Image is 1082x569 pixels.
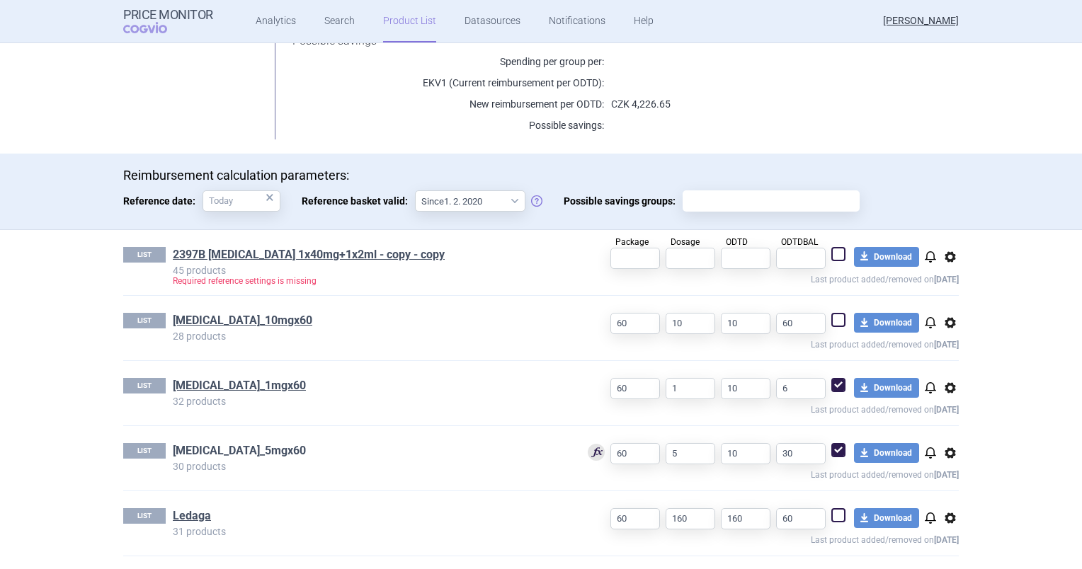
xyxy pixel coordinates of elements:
strong: [DATE] [934,275,959,284]
p: Last product added/removed on [566,269,959,287]
p: LIST [123,508,166,524]
p: LIST [123,443,166,459]
p: Last product added/removed on [566,464,959,482]
strong: [DATE] [934,470,959,480]
a: [MEDICAL_DATA]_5mgx60 [173,443,306,459]
p: 31 products [173,527,566,536]
strong: Price Monitor [123,8,213,22]
a: Ledaga [173,508,211,524]
span: Dosage [671,237,700,247]
p: LIST [123,378,166,393]
a: 2397B [MEDICAL_DATA] 1x40mg+1x2ml - copy - copy [173,247,445,263]
button: Download [854,313,919,333]
h1: Isturisa_1mgx60 [173,378,566,396]
p: 45 products [173,265,566,275]
p: 32 products [173,396,566,406]
button: Download [854,443,919,463]
p: Possible savings: [292,118,604,132]
select: Reference basket valid: [415,190,525,212]
button: Download [854,247,919,267]
span: ODTDBAL [781,237,818,247]
p: Last product added/removed on [566,399,959,417]
strong: [DATE] [934,405,959,415]
span: Package [615,237,649,247]
a: Price MonitorCOGVIO [123,8,213,35]
p: Required reference settings is missing [173,277,566,285]
input: Reference date:× [203,190,280,212]
p: 30 products [173,461,566,471]
button: Download [854,378,919,398]
a: [MEDICAL_DATA]_10mgx60 [173,313,312,328]
h1: 2397B Signifor 1x40mg+1x2ml - copy - copy [173,247,566,265]
p: LIST [123,247,166,263]
h1: Ledaga [173,508,566,527]
p: CZK 4,226.65 [604,97,923,111]
strong: [DATE] [934,535,959,545]
p: Last product added/removed on [566,334,959,352]
p: Reimbursement calculation parameters: [123,168,959,183]
p: LIST [123,313,166,328]
div: × [266,190,274,205]
span: Reference date: [123,190,203,212]
span: Possible savings groups: [564,190,683,212]
p: 28 products [173,331,566,341]
h1: Isturisa_10mgx60 [173,313,566,331]
p: Spending per group per : [292,54,604,69]
input: Possible savings groups: [688,192,855,210]
h1: Isturisa_5mgx60 [173,443,566,461]
button: Download [854,508,919,528]
span: ODTD [726,237,748,247]
div: Used for calculation [588,444,605,463]
p: EKV1 (Current reimbursement per ODTD): [292,76,604,90]
span: COGVIO [123,22,187,33]
p: Last product added/removed on [566,529,959,547]
strong: [DATE] [934,340,959,350]
p: New reimbursement per ODTD: [292,97,604,111]
span: Reference basket valid: [302,190,415,212]
a: [MEDICAL_DATA]_1mgx60 [173,378,306,393]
